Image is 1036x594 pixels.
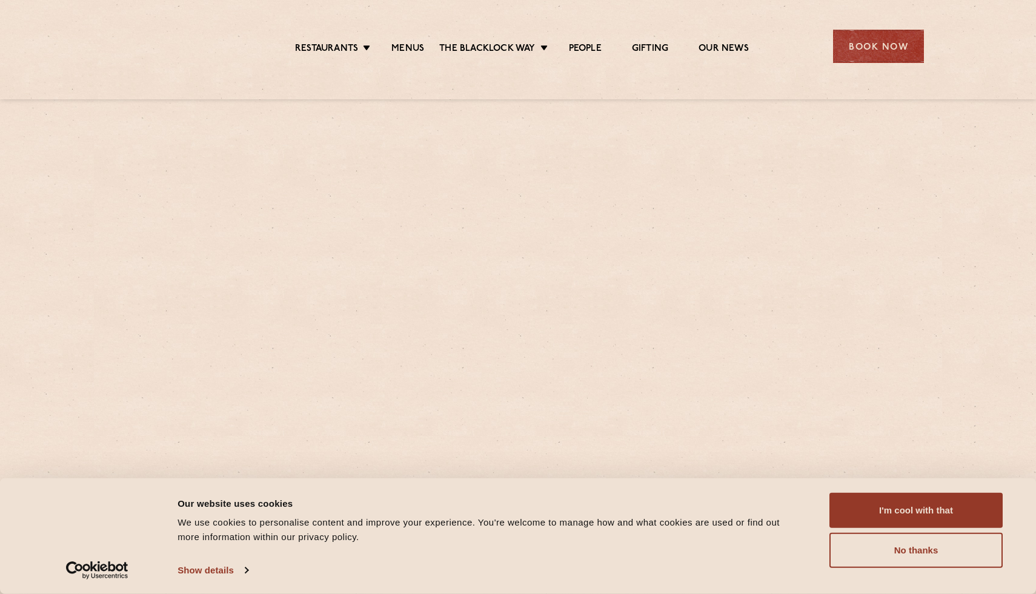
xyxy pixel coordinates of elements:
a: Show details [178,561,248,579]
a: Menus [391,43,424,56]
button: I'm cool with that [829,493,1003,528]
a: Our News [699,43,749,56]
img: svg%3E [112,12,217,81]
button: No thanks [829,533,1003,568]
a: Restaurants [295,43,358,56]
a: People [569,43,602,56]
a: The Blacklock Way [439,43,535,56]
a: Usercentrics Cookiebot - opens in a new window [44,561,150,579]
div: Our website uses cookies [178,496,802,510]
div: We use cookies to personalise content and improve your experience. You're welcome to manage how a... [178,515,802,544]
a: Gifting [632,43,668,56]
div: Book Now [833,30,924,63]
